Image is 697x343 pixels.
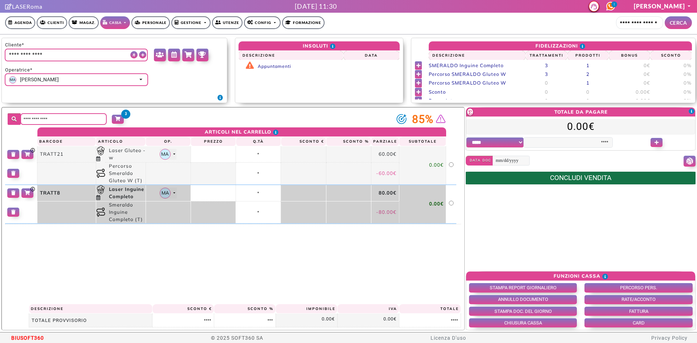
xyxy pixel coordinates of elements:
a: Clienti [37,16,67,29]
span: 1 [586,80,590,86]
span: 0% [684,80,692,86]
td: Smeraldo Inguine Completo (T) [105,201,146,224]
button: Elimina dal carrello [7,150,19,159]
span: 0€ [644,80,650,86]
button: Melissa Augimeri [160,149,177,160]
span: 0 [545,89,548,95]
th: Sconto % [326,137,371,146]
td: TRATT21 [37,146,96,163]
th: IVA [337,304,399,314]
th: Data [343,51,400,60]
th: ARTICOLI NEL CARRELLO [37,127,446,137]
label: 0.00€ [466,119,695,135]
a: Magaz. [69,16,99,29]
span: 0 [545,80,548,86]
a: Vai ad <b>appuntamenti cliente</b> [168,49,180,61]
img: Carrello-Percorso.png [96,169,105,178]
span: 3 [545,62,548,68]
img: Carrello-Trattamenti.png [96,185,105,194]
th: Articolo [96,137,146,146]
span: Appuntamenti [258,64,291,69]
td: Appuntamento del 25/09/2025 [96,185,105,201]
td: TRATT8 [37,185,96,201]
a: Vai ad <b>anagrafica cliente</b> [154,49,166,61]
img: monthGoal [396,114,407,124]
th: Bonus [609,51,650,60]
a: Utenze [212,16,242,29]
span: Promo Interne [429,98,464,103]
th: Q.tà [236,137,281,146]
a: Vai ad <b>acquisti cliente</b> [182,49,194,61]
td: 0.00€ [399,185,446,224]
td: 60.00€ [371,146,399,163]
th: Subtotale [399,137,446,146]
button: CARD [584,318,692,327]
span: Percorso SMERALDO Gluteo W [429,80,506,86]
button: STAMPA DOC. DEL GIORNO [469,307,577,316]
a: Formazione [282,16,325,29]
div: [DATE] 11:30 [295,1,337,11]
input: Clicca per selezionare la riga [448,201,455,205]
td: -60.00€ [371,163,399,185]
button: Melissa Augimeri [160,188,177,199]
input: Clicca per selezionare la riga [448,162,455,167]
span: 3 [545,71,548,77]
a: [PERSON_NAME] [634,3,692,9]
th: TOTALE PROVVISORIO [29,314,152,327]
td: Appuntamento del 25/09/2025 [96,146,105,163]
span: 0% [684,71,692,77]
th: Totale [399,304,461,314]
span: SMERALDO Inguine Completo [429,62,504,68]
a: Clicca per andare alla pagina di firmaLASERoma [5,3,42,10]
td: Laser Gluteo -w [105,146,146,163]
td: 80.00€ [371,185,399,201]
i: Clicca per andare alla pagina di firma [5,4,12,9]
a: <b>Punti cliente</b> [196,49,208,61]
th: Sconto % [214,304,276,314]
th: Descrizione [239,51,343,60]
span: 0.00€ [636,98,650,103]
a: Privacy Policy [651,335,688,341]
span: MA [9,76,16,83]
th: Trattamenti [526,51,567,60]
label: 0.00€ [322,315,335,323]
span: [PERSON_NAME] [20,76,59,83]
th: Sconto € [281,137,326,146]
button: MAMelissa Augimeri [5,73,148,86]
label: 0.00€ [383,315,396,323]
span: 0 [545,98,548,103]
a: Config [244,16,281,29]
span: 0% [684,98,692,103]
button: Utilizza nel carrello [415,97,422,105]
span: MA [162,189,169,197]
span: 3 [121,110,130,119]
button: PERCORSO PERS. [584,283,692,292]
th: Sconto [650,51,692,60]
button: Modifica codice lotteria [684,156,696,167]
th: Descrizione [29,304,152,314]
th: Sconto € [152,304,214,314]
span: 0€ [644,62,650,68]
td: Percorso Smeraldo Gluteo W (T) [105,163,146,185]
button: 3 [112,115,124,124]
span: Cliente* [5,41,24,49]
button: RATE/ACCONTO [584,295,692,304]
th: Descrizione [429,51,526,60]
a: Licenza D'uso [431,335,466,341]
button: Crea <b>Contatto rapido</b> [139,51,146,58]
th: Funzioni Cassa [466,271,695,281]
td: -80.00€ [371,201,399,224]
span: Percorso SMERALDO Gluteo W [429,71,506,77]
span: MA [161,151,169,158]
button: Elimina dal carrello [7,188,19,197]
button: FATTURA [584,307,692,316]
th: Prezzo [191,137,236,146]
a: Vedi maggiori dettagli [436,114,446,124]
a: Personale [131,16,170,29]
th: FIDELIZZAZIONI [429,41,692,51]
span: 0€ [644,71,650,77]
a: Cassa [100,16,130,29]
td: 0.00€ [399,146,446,185]
img: Carrello-Trattamenti.png [96,146,105,155]
button: Salva per dopo [21,188,33,197]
